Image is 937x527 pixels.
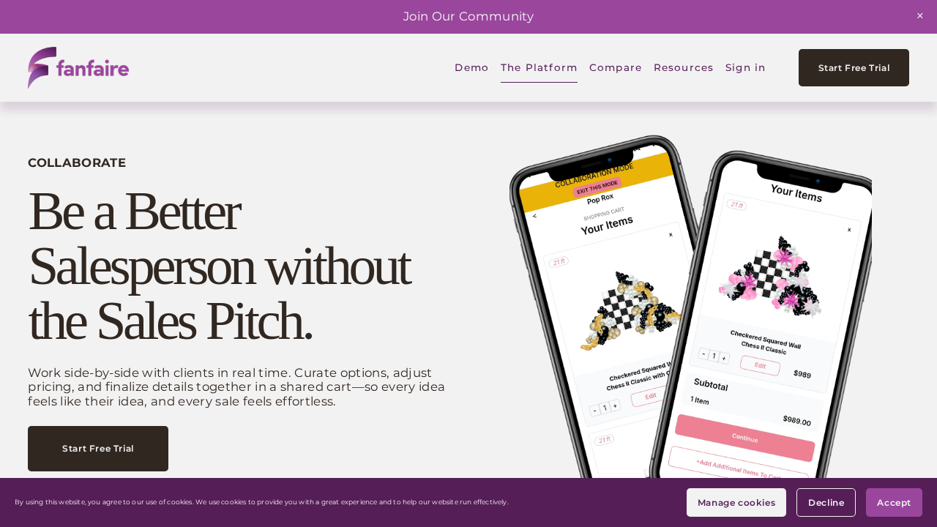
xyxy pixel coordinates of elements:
[796,488,856,517] button: Decline
[15,498,509,507] p: By using this website, you agree to our use of cookies. We use cookies to provide you with a grea...
[687,488,786,517] button: Manage cookies
[501,51,578,85] a: folder dropdown
[28,183,464,348] h2: Be a Better Salesperson without the Sales Pitch.
[799,49,908,86] a: Start Free Trial
[866,488,922,517] button: Accept
[28,426,168,472] a: Start Free Trial
[654,52,714,83] span: Resources
[501,52,578,83] span: The Platform
[589,51,643,85] a: Compare
[654,51,714,85] a: folder dropdown
[28,366,464,410] p: Work side-by-side with clients in real time. Curate options, adjust pricing, and finalize details...
[808,497,844,508] span: Decline
[28,47,129,89] img: fanfaire
[455,51,489,85] a: Demo
[698,497,775,508] span: Manage cookies
[877,497,911,508] span: Accept
[725,51,766,85] a: Sign in
[28,155,126,170] strong: COLLABORATE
